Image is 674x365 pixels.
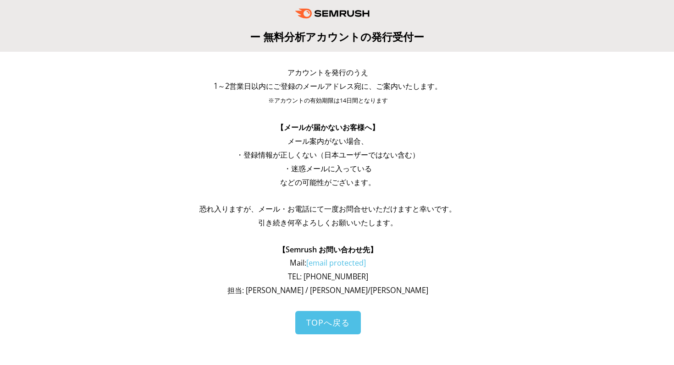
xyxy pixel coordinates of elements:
span: ※アカウントの有効期限は14日間となります [268,97,388,104]
span: 【メールが届かないお客様へ】 [276,122,379,132]
span: TOPへ戻る [306,317,350,328]
span: などの可能性がございます。 [280,177,376,187]
span: 担当: [PERSON_NAME] / [PERSON_NAME]/[PERSON_NAME] [227,285,428,295]
span: アカウントを発行のうえ [287,67,368,77]
span: 1～2営業日以内にご登録のメールアドレス宛に、ご案内いたします。 [214,81,442,91]
span: ・迷惑メールに入っている [284,163,372,174]
a: [email protected] [306,258,366,268]
span: メール案内がない場合、 [287,136,368,146]
span: 恐れ入りますが、メール・お電話にて一度お問合せいただけますと幸いです。 [199,204,456,214]
a: TOPへ戻る [295,311,361,334]
span: 引き続き何卒よろしくお願いいたします。 [258,218,398,228]
span: ー 無料分析アカウントの発行受付ー [250,29,424,44]
span: 【Semrush お問い合わせ先】 [278,245,377,255]
span: Mail: [290,258,366,268]
span: TEL: [PHONE_NUMBER] [288,272,368,282]
span: ・登録情報が正しくない（日本ユーザーではない含む） [236,150,420,160]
